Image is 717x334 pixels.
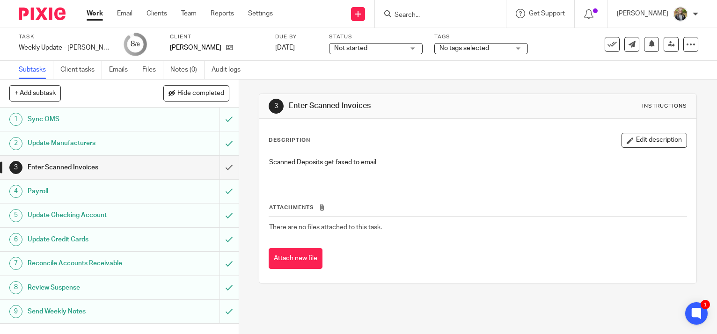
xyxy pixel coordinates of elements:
[701,300,710,309] div: 1
[142,61,163,79] a: Files
[9,209,22,222] div: 5
[19,43,112,52] div: Weekly Update - [PERSON_NAME]
[28,281,149,295] h1: Review Suspense
[117,9,132,18] a: Email
[275,33,317,41] label: Due by
[9,113,22,126] div: 1
[163,85,229,101] button: Hide completed
[9,185,22,198] div: 4
[9,161,22,174] div: 3
[212,61,248,79] a: Audit logs
[439,45,489,51] span: No tags selected
[9,137,22,150] div: 2
[87,9,103,18] a: Work
[19,33,112,41] label: Task
[146,9,167,18] a: Clients
[28,305,149,319] h1: Send Weekly Notes
[329,33,423,41] label: Status
[269,205,314,210] span: Attachments
[170,33,263,41] label: Client
[28,136,149,150] h1: Update Manufacturers
[9,85,61,101] button: + Add subtask
[28,208,149,222] h1: Update Checking Account
[275,44,295,51] span: [DATE]
[19,61,53,79] a: Subtasks
[181,9,197,18] a: Team
[135,42,140,47] small: /9
[19,7,66,20] img: Pixie
[269,158,687,167] p: Scanned Deposits get faxed to email
[177,90,224,97] span: Hide completed
[642,102,687,110] div: Instructions
[9,305,22,318] div: 9
[434,33,528,41] label: Tags
[28,184,149,198] h1: Payroll
[60,61,102,79] a: Client tasks
[248,9,273,18] a: Settings
[9,281,22,294] div: 8
[28,160,149,174] h1: Enter Scanned Invoices
[394,11,478,20] input: Search
[9,257,22,270] div: 7
[269,248,322,269] button: Attach new file
[211,9,234,18] a: Reports
[617,9,668,18] p: [PERSON_NAME]
[19,43,112,52] div: Weekly Update - Gerszewski
[28,112,149,126] h1: Sync OMS
[334,45,367,51] span: Not started
[529,10,565,17] span: Get Support
[28,256,149,270] h1: Reconcile Accounts Receivable
[289,101,498,111] h1: Enter Scanned Invoices
[269,224,382,231] span: There are no files attached to this task.
[269,137,310,144] p: Description
[28,232,149,247] h1: Update Credit Cards
[170,43,221,52] p: [PERSON_NAME]
[269,99,284,114] div: 3
[9,233,22,246] div: 6
[622,133,687,148] button: Edit description
[673,7,688,22] img: image.jpg
[109,61,135,79] a: Emails
[170,61,205,79] a: Notes (0)
[131,39,140,50] div: 8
